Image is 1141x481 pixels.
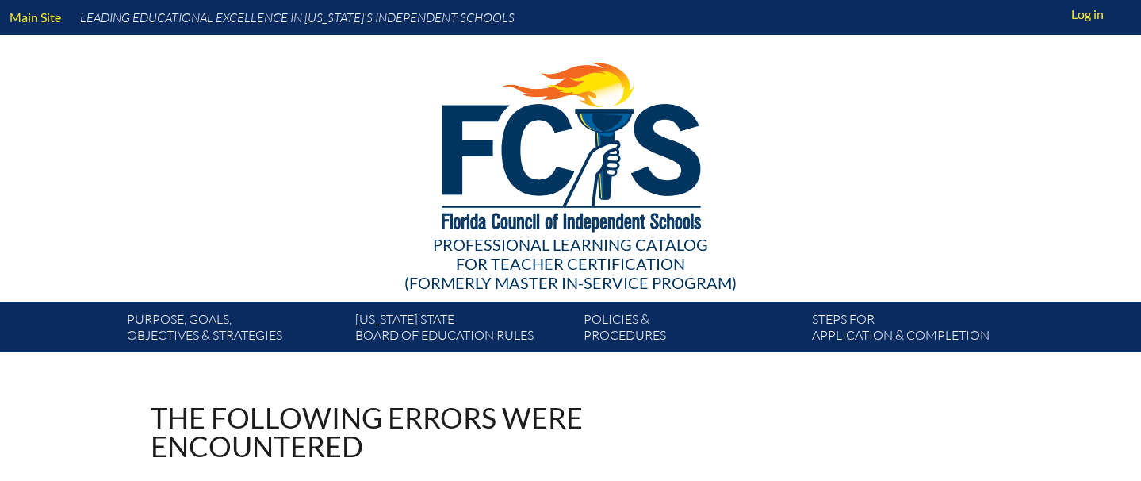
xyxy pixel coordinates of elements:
[121,308,349,352] a: Purpose, goals,objectives & strategies
[577,308,806,352] a: Policies &Procedures
[407,35,734,252] img: FCISlogo221.eps
[1071,5,1104,24] span: Log in
[349,308,577,352] a: [US_STATE] StateBoard of Education rules
[456,254,685,273] span: for Teacher Certification
[806,308,1034,352] a: Steps forapplication & completion
[114,235,1028,292] div: Professional Learning Catalog (formerly Master In-service Program)
[151,403,709,460] h1: The following errors were encountered
[3,6,67,28] a: Main Site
